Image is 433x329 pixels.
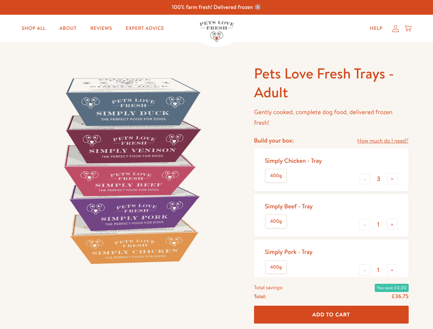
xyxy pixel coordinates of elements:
img: Pets Love Fresh [200,21,234,42]
button: - [359,219,370,230]
button: + [387,265,398,276]
label: 400g [266,215,286,228]
span: Total savings: [254,283,283,292]
label: 400g [266,169,286,182]
a: About [54,22,82,35]
span: You save £0.00 [375,284,409,292]
label: 400g [266,261,286,274]
h1: Pets Love Fresh Trays - Adult [254,64,409,101]
p: Gently cooked, complete dog food, delivered frozen fresh! [254,107,409,128]
button: + [387,173,398,184]
button: - [359,173,370,184]
div: Simply Chicken - Tray [265,157,322,164]
a: Reviews [85,22,117,35]
a: How much do I need? [357,136,408,146]
span: Total: [254,292,266,301]
button: Add To Cart [254,306,409,324]
span: Add To Cart [312,311,350,318]
button: - [359,265,370,276]
a: Help [364,22,388,35]
div: Simply Beef - Tray [265,202,313,210]
a: Shop All [16,22,51,35]
img: Pets Love Fresh Trays - Adult [25,64,238,277]
button: + [387,219,398,230]
div: Simply Pork - Tray [265,248,313,256]
h4: Build your box: [254,136,294,144]
a: Expert Advice [120,22,170,35]
span: £36.75 [392,293,408,300]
